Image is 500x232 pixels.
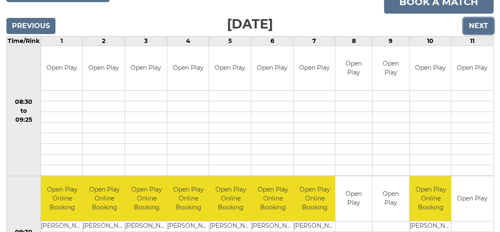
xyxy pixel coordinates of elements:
[251,46,293,91] td: Open Play
[125,46,167,91] td: Open Play
[335,46,372,91] td: Open Play
[83,176,126,221] td: Open Play Online Booking
[294,176,337,221] td: Open Play Online Booking
[125,36,167,46] td: 3
[83,46,125,91] td: Open Play
[7,36,41,46] td: Time/Rink
[294,46,335,91] td: Open Play
[7,46,41,176] td: 08:30 to 09:25
[167,176,210,221] td: Open Play Online Booking
[335,36,372,46] td: 8
[372,176,409,221] td: Open Play
[209,221,252,232] td: [PERSON_NAME]
[125,176,168,221] td: Open Play Online Booking
[372,36,410,46] td: 9
[335,176,372,221] td: Open Play
[410,176,453,221] td: Open Play Online Booking
[410,221,453,232] td: [PERSON_NAME]
[372,46,409,91] td: Open Play
[251,36,294,46] td: 6
[6,18,55,34] input: Previous
[251,221,294,232] td: [PERSON_NAME]
[41,221,84,232] td: [PERSON_NAME]
[41,46,83,91] td: Open Play
[463,18,494,34] input: Next
[251,176,294,221] td: Open Play Online Booking
[409,36,451,46] td: 10
[294,221,337,232] td: [PERSON_NAME]
[410,46,451,91] td: Open Play
[293,36,335,46] td: 7
[451,36,494,46] td: 11
[167,221,210,232] td: [PERSON_NAME]
[83,221,126,232] td: [PERSON_NAME]
[209,36,251,46] td: 5
[209,176,252,221] td: Open Play Online Booking
[209,46,251,91] td: Open Play
[167,36,209,46] td: 4
[451,176,493,221] td: Open Play
[167,46,209,91] td: Open Play
[83,36,125,46] td: 2
[41,36,83,46] td: 1
[41,176,84,221] td: Open Play Online Booking
[451,46,493,91] td: Open Play
[125,221,168,232] td: [PERSON_NAME]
